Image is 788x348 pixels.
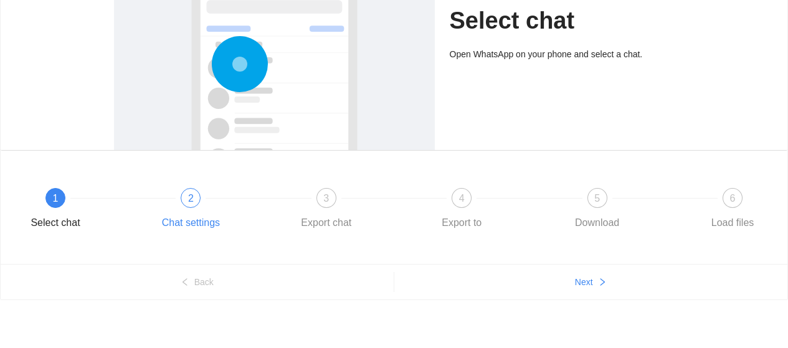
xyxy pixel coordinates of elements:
span: 2 [188,193,194,204]
div: Export chat [301,213,351,233]
div: 3Export chat [290,188,425,233]
span: Next [575,275,593,289]
button: Nextright [394,272,788,292]
div: Chat settings [162,213,220,233]
div: 6Load files [696,188,769,233]
div: Load files [711,213,754,233]
div: Export to [442,213,482,233]
div: Select chat [31,213,80,233]
div: 5Download [561,188,696,233]
div: 4Export to [425,188,561,233]
div: 1Select chat [19,188,154,233]
div: 2Chat settings [154,188,290,233]
span: 3 [323,193,329,204]
div: Open WhatsApp on your phone and select a chat. [450,47,675,61]
span: 5 [594,193,600,204]
span: 6 [730,193,736,204]
button: leftBack [1,272,394,292]
div: Download [575,213,619,233]
span: 1 [53,193,59,204]
span: 4 [459,193,465,204]
h1: Select chat [450,6,675,35]
span: right [598,278,607,288]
